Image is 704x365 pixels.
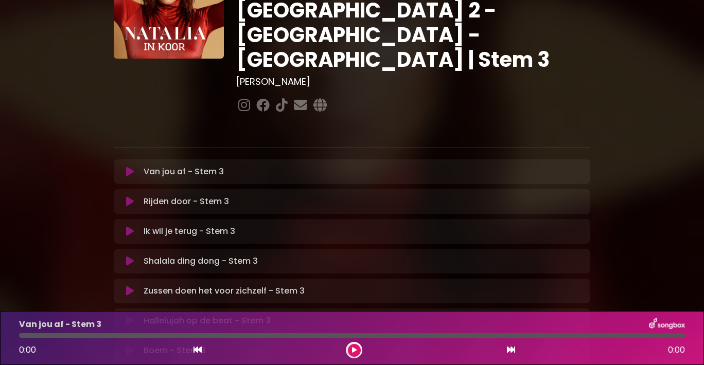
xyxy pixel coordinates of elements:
font: Shalala ding dong - Stem 3 [144,255,258,267]
font: Rijden door - Stem 3 [144,195,229,207]
img: songbox-logo-white.png [649,318,685,331]
font: 0:00 [668,344,685,356]
font: [PERSON_NAME] [236,75,310,88]
font: Van jou af - Stem 3 [19,318,101,330]
font: Ik wil je terug - Stem 3 [144,225,235,237]
font: Van jou af - Stem 3 [144,166,224,177]
font: 0:00 [19,344,36,356]
font: Zussen doen het voor zichzelf - Stem 3 [144,285,305,297]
